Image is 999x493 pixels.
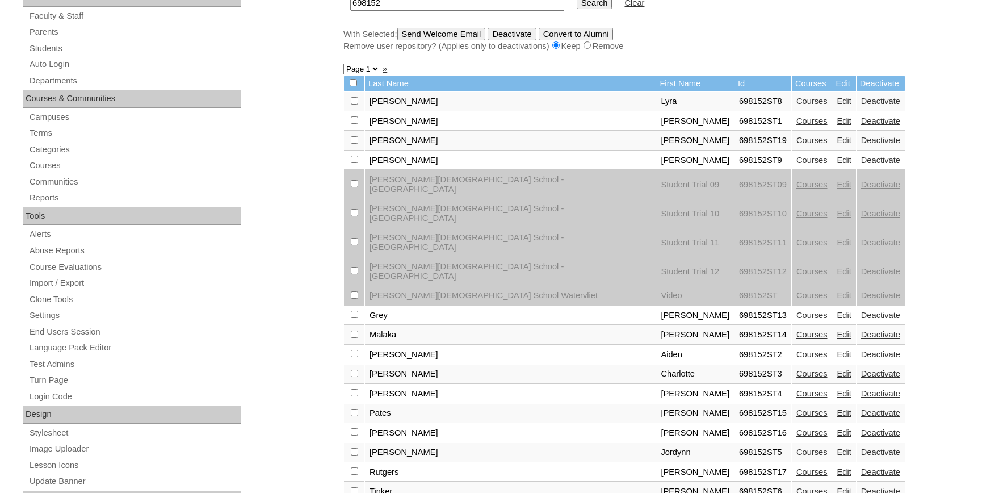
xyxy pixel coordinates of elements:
[837,180,851,189] a: Edit
[656,443,734,462] td: Jordynn
[28,110,241,124] a: Campuses
[796,267,828,276] a: Courses
[837,116,851,126] a: Edit
[488,28,536,40] input: Deactivate
[656,112,734,131] td: [PERSON_NAME]
[28,175,241,189] a: Communities
[734,151,791,170] td: 698152ST9
[734,424,791,443] td: 698152ST16
[365,286,656,306] td: [PERSON_NAME][DEMOGRAPHIC_DATA] School Watervliet
[796,448,828,457] a: Courses
[734,92,791,111] td: 698152ST8
[734,112,791,131] td: 698152ST1
[796,428,828,437] a: Courses
[365,151,656,170] td: [PERSON_NAME]
[28,227,241,241] a: Alerts
[796,116,828,126] a: Courses
[861,209,900,218] a: Deactivate
[837,209,851,218] a: Edit
[734,404,791,423] td: 698152ST15
[796,369,828,378] a: Courses
[656,365,734,384] td: Charlotte
[837,448,851,457] a: Edit
[837,291,851,300] a: Edit
[28,276,241,290] a: Import / Export
[796,209,828,218] a: Courses
[734,463,791,482] td: 698152ST17
[365,257,656,286] td: [PERSON_NAME][DEMOGRAPHIC_DATA] School - [GEOGRAPHIC_DATA]
[656,92,734,111] td: Lyra
[28,426,241,440] a: Stylesheet
[837,369,851,378] a: Edit
[837,389,851,398] a: Edit
[861,428,900,437] a: Deactivate
[861,311,900,320] a: Deactivate
[656,463,734,482] td: [PERSON_NAME]
[656,199,734,228] td: Student Trial 10
[734,286,791,306] td: 698152ST
[656,151,734,170] td: [PERSON_NAME]
[365,365,656,384] td: [PERSON_NAME]
[796,350,828,359] a: Courses
[343,28,905,52] div: With Selected:
[837,350,851,359] a: Edit
[28,260,241,274] a: Course Evaluations
[28,373,241,387] a: Turn Page
[656,325,734,345] td: [PERSON_NAME]
[365,424,656,443] td: [PERSON_NAME]
[734,325,791,345] td: 698152ST14
[861,238,900,247] a: Deactivate
[28,25,241,39] a: Parents
[734,76,791,92] td: Id
[796,238,828,247] a: Courses
[734,345,791,365] td: 698152ST2
[28,458,241,473] a: Lesson Icons
[837,136,851,145] a: Edit
[734,443,791,462] td: 698152ST5
[861,116,900,126] a: Deactivate
[28,191,241,205] a: Reports
[837,156,851,165] a: Edit
[28,474,241,488] a: Update Banner
[861,369,900,378] a: Deactivate
[837,267,851,276] a: Edit
[656,424,734,443] td: [PERSON_NAME]
[28,143,241,157] a: Categories
[734,228,791,257] td: 698152ST11
[861,267,900,276] a: Deactivate
[861,448,900,457] a: Deactivate
[28,158,241,173] a: Courses
[861,408,900,417] a: Deactivate
[365,443,656,462] td: [PERSON_NAME]
[837,467,851,477] a: Edit
[796,311,828,320] a: Courses
[796,180,828,189] a: Courses
[365,306,656,325] td: Grey
[23,90,241,108] div: Courses & Communities
[365,170,656,199] td: [PERSON_NAME][DEMOGRAPHIC_DATA] School - [GEOGRAPHIC_DATA]
[539,28,614,40] input: Convert to Alumni
[796,291,828,300] a: Courses
[656,131,734,151] td: [PERSON_NAME]
[365,463,656,482] td: Rutgers
[861,97,900,106] a: Deactivate
[837,408,851,417] a: Edit
[365,92,656,111] td: [PERSON_NAME]
[365,325,656,345] td: Malaka
[28,390,241,404] a: Login Code
[365,131,656,151] td: [PERSON_NAME]
[861,350,900,359] a: Deactivate
[837,97,851,106] a: Edit
[365,199,656,228] td: [PERSON_NAME][DEMOGRAPHIC_DATA] School - [GEOGRAPHIC_DATA]
[734,306,791,325] td: 698152ST13
[837,238,851,247] a: Edit
[656,257,734,286] td: Student Trial 12
[343,40,905,52] div: Remove user repository? (Applies only to deactivations) Keep Remove
[796,467,828,477] a: Courses
[656,286,734,306] td: Video
[28,325,241,339] a: End Users Session
[796,136,828,145] a: Courses
[837,330,851,339] a: Edit
[365,345,656,365] td: [PERSON_NAME]
[23,207,241,225] div: Tools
